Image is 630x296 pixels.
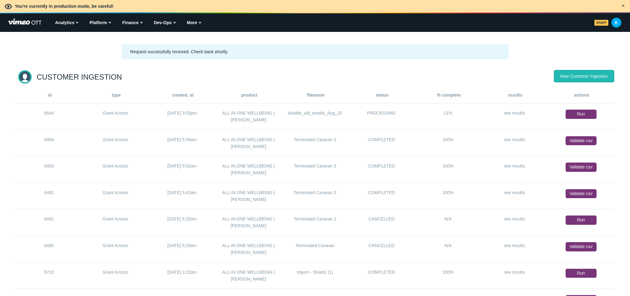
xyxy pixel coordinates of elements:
td: 21% [415,103,481,130]
button: More [185,13,203,32]
td: 5710 [16,262,82,289]
img: eye-dee90c97f74bebac14aeaeacdca8e7234df0daebcbbe10d05e44006d736b97c1.svg [5,3,12,10]
td: ALL·IN·ONE WELLBEING | [PERSON_NAME] [215,236,282,262]
button: E [593,13,626,32]
td: [DATE] 3:03pm [149,103,215,130]
a: see results [504,111,525,115]
a: see results [504,137,525,142]
a: Run [566,269,597,278]
button: Platform [88,13,113,32]
td: 6490 [16,236,82,262]
span: Analytics [55,19,74,26]
span: Finance [122,19,139,26]
td: [DATE] 5:42am [149,183,215,209]
td: [DATE] 5:59am [149,130,215,156]
td: Grant Access [82,236,149,262]
button: Dev-Ops [152,13,178,32]
td: import - Sheet1 (1) [282,262,348,289]
button: Analytics [53,13,80,32]
td: Terminated Caravan 3 [282,130,348,156]
td: [DATE] 5:29am [149,236,215,262]
strong: actions [574,93,589,98]
span: You're currently in production mode, be careful! [15,4,114,9]
td: Grant Access [82,103,149,130]
span: Dev-Ops [154,19,172,26]
td: 6644 [16,103,82,130]
td: CANCELLED [348,209,415,236]
span: More [187,19,197,26]
td: 100% [415,262,481,289]
img: Vimeo Powers Your Video Business [8,19,41,27]
td: Terminated Caravan 3 [282,156,348,183]
img: 5bd4ae84c6d4a692eb86bf5dc3128d69.png [611,18,621,28]
a: see results [504,243,525,248]
button: Finance [120,13,145,32]
strong: created_at [172,93,193,98]
td: CANCELLED [348,236,415,262]
td: 100% [415,183,481,209]
td: Grant Access [82,262,149,289]
a: Validate csv [566,242,597,251]
td: disable_old_emails_Aug_25 [282,103,348,130]
td: ALL·IN·ONE WELLBEING | [PERSON_NAME] [215,156,282,183]
td: ALL·IN·ONE WELLBEING | [PERSON_NAME] [215,103,282,130]
td: Grant Access [82,183,149,209]
td: 6491 [16,209,82,236]
a: Validate csv [566,189,597,198]
div: Request successfully received. Check back shortly. [126,47,245,54]
h1: Customer Ingestion [37,72,122,82]
td: ALL·IN·ONE WELLBEING | [PERSON_NAME] [215,130,282,156]
td: Grant Access [82,156,149,183]
a: Validate csv [566,136,597,146]
td: 6493 [16,156,82,183]
td: ALL·IN·ONE WELLBEING | [PERSON_NAME] [215,209,282,236]
td: 100% [415,156,481,183]
td: ALL·IN·ONE WELLBEING | [PERSON_NAME] [215,183,282,209]
td: Terminated Caravan 2 [282,209,348,236]
a: see results [504,163,525,168]
td: COMPLETED [348,156,415,183]
a: Validate csv [566,163,597,172]
button: × [619,2,627,11]
td: N/A [415,236,481,262]
td: 6492 [16,183,82,209]
strong: results [508,93,522,98]
a: see results [504,270,525,275]
strong: id [48,93,52,98]
strong: status [376,93,389,98]
a: see results [504,216,525,221]
td: PROCESSING [348,103,415,130]
td: COMPLETED [348,183,415,209]
td: Grant Access [82,130,149,156]
td: 6494 [16,130,82,156]
td: [DATE] 5:32am [149,209,215,236]
a: New Customer Ingestion [554,70,614,82]
td: Terminated Caravan [282,236,348,262]
strong: filename [307,93,325,98]
strong: product [241,93,257,98]
td: Terminated Caravan 3 [282,183,348,209]
strong: type [112,93,121,98]
a: see results [504,190,525,195]
strong: % complete [437,93,461,98]
td: ALL·IN·ONE WELLBEING | [PERSON_NAME] [215,262,282,289]
td: [DATE] 3:22pm [149,262,215,289]
td: Grant Access [82,209,149,236]
td: COMPLETED [348,130,415,156]
a: Run [566,215,597,225]
td: 100% [415,130,481,156]
a: Run [566,110,597,119]
td: COMPLETED [348,262,415,289]
span: Platform [89,19,107,26]
td: N/A [415,209,481,236]
td: [DATE] 5:52am [149,156,215,183]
